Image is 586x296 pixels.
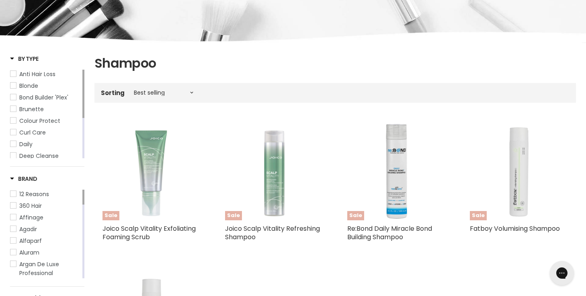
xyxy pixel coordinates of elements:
span: Anti Hair Loss [19,70,55,78]
a: Bond Builder 'Plex' [10,93,81,102]
iframe: Gorgias live chat messenger [546,258,578,288]
a: Joico Scalp Vitality Refreshing Shampoo [225,224,320,242]
span: Sale [347,211,364,220]
a: Agadir [10,225,81,234]
span: 12 Reasons [19,190,49,198]
a: Argan De Luxe Professional [10,260,81,277]
a: Fatboy Volumising Shampoo [470,224,560,233]
a: Joico Scalp Vitality Exfoliating Foaming ScrubSale [102,122,201,221]
span: Blonde [19,82,38,90]
a: Curl Care [10,128,81,137]
a: Brunette [10,105,81,114]
span: Deep Cleanse [19,152,59,160]
a: Joico Scalp Vitality Refreshing ShampooSale [225,122,324,221]
label: Sorting [101,89,125,96]
a: Fatboy Volumising ShampooSale [470,122,568,221]
span: Sale [102,211,119,220]
h3: Brand [10,175,37,183]
a: Joico Scalp Vitality Exfoliating Foaming Scrub [102,224,196,242]
span: 360 Hair [19,202,42,210]
a: Affinage [10,213,81,222]
a: Blonde [10,81,81,90]
img: Fatboy Volumising Shampoo [470,122,568,221]
a: Deep Cleanse [10,151,81,160]
span: Affinage [19,213,43,221]
h1: Shampoo [94,55,576,72]
a: Daily [10,140,81,149]
h3: By Type [10,55,39,63]
span: Colour Protect [19,117,60,125]
img: Joico Scalp Vitality Exfoliating Foaming Scrub [102,122,201,221]
a: Anti Hair Loss [10,70,81,79]
span: Brunette [19,105,44,113]
img: Re:Bond Daily Miracle Bond Building Shampoo [347,122,446,221]
a: Aluram [10,248,81,257]
a: 12 Reasons [10,190,81,199]
span: Agadir [19,225,37,233]
span: Daily [19,140,33,148]
span: Alfaparf [19,237,42,245]
a: 360 Hair [10,201,81,210]
a: Re:Bond Daily Miracle Bond Building ShampooSale [347,122,446,221]
span: Argan De Luxe Professional [19,260,59,277]
img: Joico Scalp Vitality Refreshing Shampoo [225,122,324,221]
span: Bond Builder 'Plex' [19,93,68,101]
span: Sale [225,211,242,220]
a: Re:Bond Daily Miracle Bond Building Shampoo [347,224,432,242]
a: Colour Protect [10,116,81,125]
span: Aluram [19,248,39,257]
span: Curl Care [19,128,46,137]
a: Alfaparf [10,236,81,245]
span: Sale [470,211,487,220]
